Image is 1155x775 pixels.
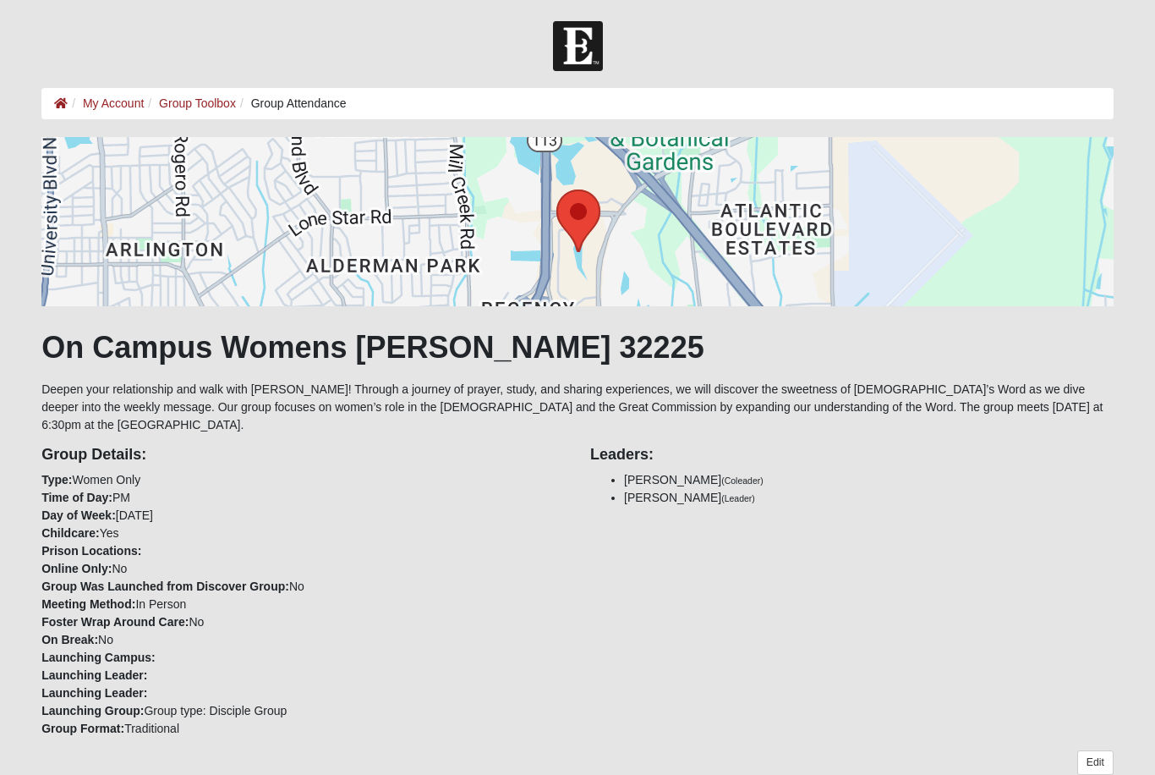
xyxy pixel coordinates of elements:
[41,704,144,717] strong: Launching Group:
[29,434,577,738] div: Women Only PM [DATE] Yes No No In Person No No Group type: Disciple Group Traditional
[721,493,755,503] small: (Leader)
[41,722,124,735] strong: Group Format:
[721,475,764,486] small: (Coleader)
[590,446,1114,464] h4: Leaders:
[41,508,116,522] strong: Day of Week:
[624,489,1114,507] li: [PERSON_NAME]
[553,21,603,71] img: Church of Eleven22 Logo
[41,597,135,611] strong: Meeting Method:
[41,651,156,664] strong: Launching Campus:
[41,473,72,486] strong: Type:
[41,329,1114,366] h1: On Campus Womens [PERSON_NAME] 32225
[41,686,147,700] strong: Launching Leader:
[41,615,189,629] strong: Foster Wrap Around Care:
[41,562,112,575] strong: Online Only:
[159,96,236,110] a: Group Toolbox
[41,544,141,558] strong: Prison Locations:
[41,491,112,504] strong: Time of Day:
[236,95,347,113] li: Group Attendance
[41,526,99,540] strong: Childcare:
[41,668,147,682] strong: Launching Leader:
[41,446,565,464] h4: Group Details:
[41,580,289,593] strong: Group Was Launched from Discover Group:
[83,96,144,110] a: My Account
[624,471,1114,489] li: [PERSON_NAME]
[41,633,98,646] strong: On Break:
